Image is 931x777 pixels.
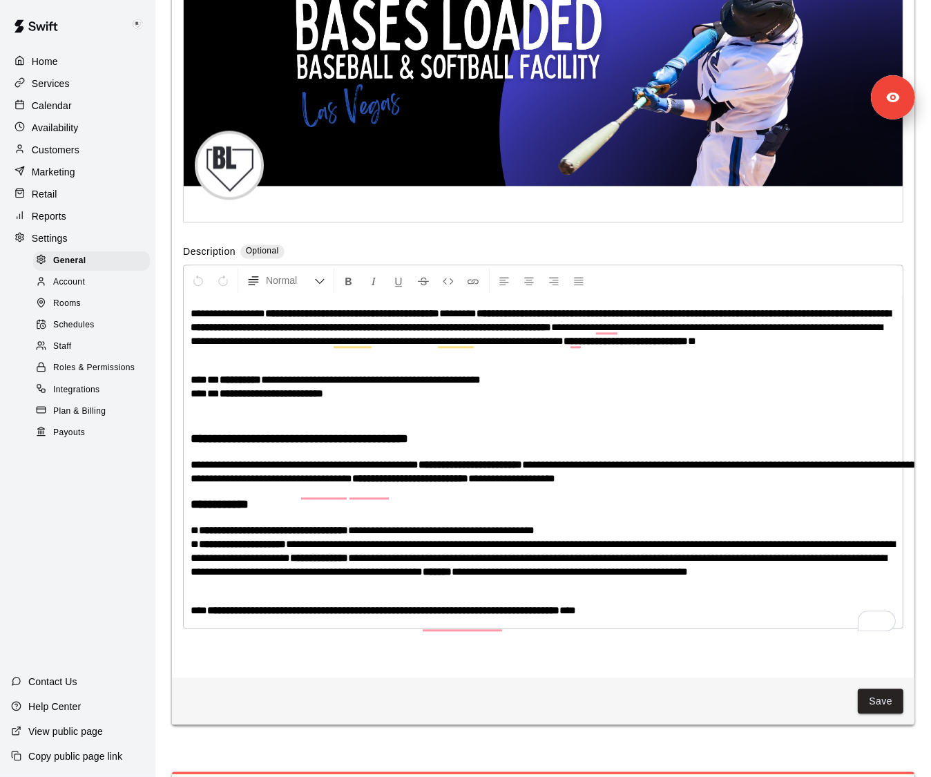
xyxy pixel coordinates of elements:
[33,402,150,421] div: Plan & Billing
[33,401,155,422] a: Plan & Billing
[126,11,155,39] div: Keith Brooks
[542,268,566,293] button: Right Align
[53,361,135,375] span: Roles & Permissions
[28,675,77,689] p: Contact Us
[33,381,150,400] div: Integrations
[517,268,541,293] button: Center Align
[53,426,85,440] span: Payouts
[53,297,81,311] span: Rooms
[858,689,903,714] button: Save
[184,296,903,628] div: To enrich screen reader interactions, please activate Accessibility in Grammarly extension settings
[33,358,150,378] div: Roles & Permissions
[412,268,435,293] button: Format Strikethrough
[33,271,155,293] a: Account
[32,121,79,135] p: Availability
[28,749,122,763] p: Copy public page link
[11,117,144,138] a: Availability
[436,268,460,293] button: Insert Code
[32,187,57,201] p: Retail
[33,273,150,292] div: Account
[11,95,144,116] a: Calendar
[241,268,331,293] button: Formatting Options
[11,206,144,227] a: Reports
[53,340,71,354] span: Staff
[33,358,155,379] a: Roles & Permissions
[33,316,150,335] div: Schedules
[32,209,66,223] p: Reports
[28,700,81,713] p: Help Center
[33,250,155,271] a: General
[33,422,155,443] a: Payouts
[32,231,68,245] p: Settings
[32,165,75,179] p: Marketing
[11,140,144,160] a: Customers
[32,77,70,90] p: Services
[461,268,485,293] button: Insert Link
[33,423,150,443] div: Payouts
[33,379,155,401] a: Integrations
[33,336,155,358] a: Staff
[387,268,410,293] button: Format Underline
[32,55,58,68] p: Home
[32,143,79,157] p: Customers
[11,73,144,94] a: Services
[567,268,591,293] button: Justify Align
[53,383,100,397] span: Integrations
[129,17,146,33] img: Keith Brooks
[33,315,155,336] a: Schedules
[186,268,210,293] button: Undo
[337,268,361,293] button: Format Bold
[33,251,150,271] div: General
[11,228,144,249] a: Settings
[11,51,144,72] a: Home
[183,244,236,260] label: Description
[246,246,279,256] span: Optional
[53,318,95,332] span: Schedules
[32,99,72,113] p: Calendar
[28,725,103,738] p: View public page
[53,254,86,268] span: General
[33,337,150,356] div: Staff
[53,405,106,419] span: Plan & Billing
[33,294,155,315] a: Rooms
[492,268,516,293] button: Left Align
[266,274,314,287] span: Normal
[11,184,144,204] a: Retail
[11,162,144,182] a: Marketing
[33,294,150,314] div: Rooms
[362,268,385,293] button: Format Italics
[211,268,235,293] button: Redo
[53,276,85,289] span: Account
